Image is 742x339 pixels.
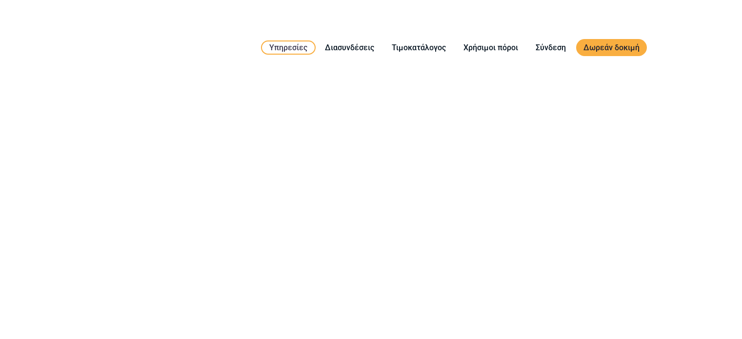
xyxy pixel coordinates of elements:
[576,39,647,56] a: Δωρεάν δοκιμή
[261,40,316,55] a: Υπηρεσίες
[528,41,573,54] a: Σύνδεση
[318,41,381,54] a: Διασυνδέσεις
[456,41,525,54] a: Χρήσιμοι πόροι
[384,41,453,54] a: Τιμοκατάλογος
